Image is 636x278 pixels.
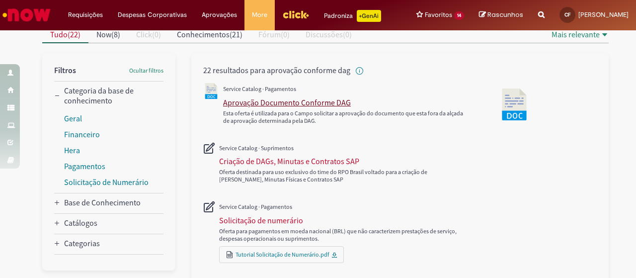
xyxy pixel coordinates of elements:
span: CF [564,11,570,18]
span: 14 [454,11,464,20]
p: +GenAi [357,10,381,22]
a: Rascunhos [479,10,523,20]
span: Requisições [68,10,103,20]
span: More [252,10,267,20]
img: click_logo_yellow_360x200.png [282,7,309,22]
span: Aprovações [202,10,237,20]
span: Favoritos [425,10,452,20]
div: Padroniza [324,10,381,22]
span: [PERSON_NAME] [578,10,629,19]
span: Despesas Corporativas [118,10,187,20]
img: ServiceNow [1,5,52,25]
span: Rascunhos [487,10,523,19]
